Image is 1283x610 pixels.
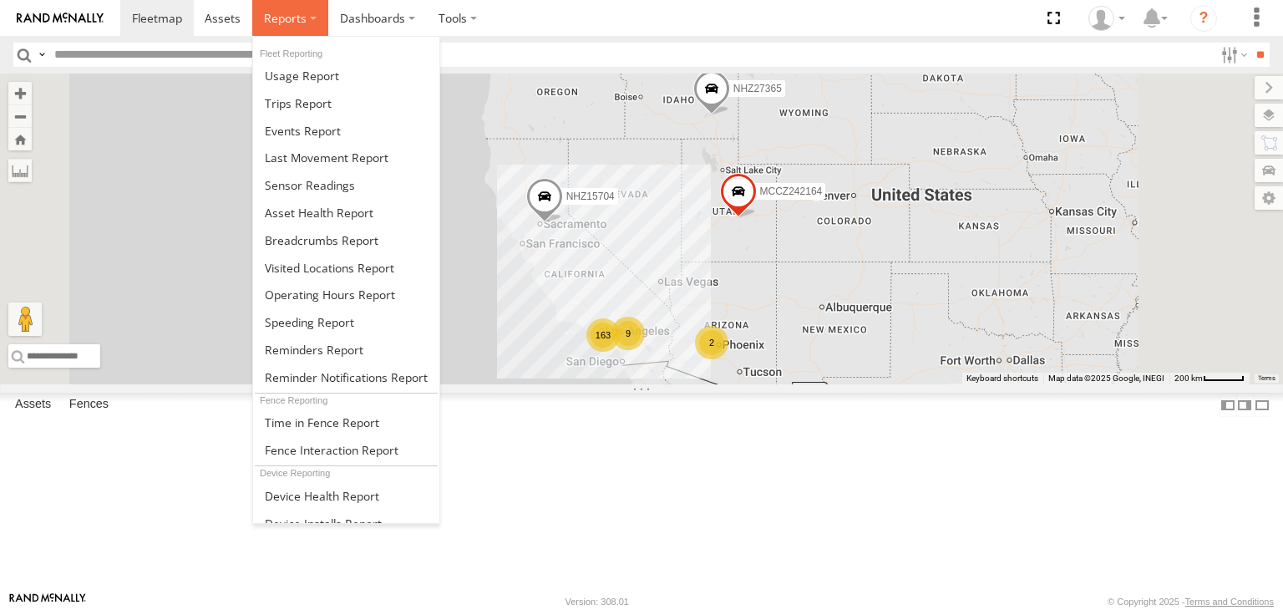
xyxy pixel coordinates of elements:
a: Device Installs Report [253,510,439,537]
a: Asset Operating Hours Report [253,281,439,308]
i: ? [1190,5,1217,32]
span: MCCZ242164 [760,186,823,197]
button: Zoom out [8,104,32,128]
a: Visited Locations Report [253,254,439,282]
label: Search Filter Options [1215,43,1250,67]
div: 9 [611,317,645,350]
a: Fence Interaction Report [253,436,439,464]
a: Fleet Speed Report [253,308,439,336]
div: © Copyright 2025 - [1108,597,1274,607]
a: Terms (opens in new tab) [1258,375,1275,382]
span: NHZ15704 [566,191,615,202]
button: Zoom in [8,82,32,104]
label: Hide Summary Table [1254,393,1270,417]
a: Terms and Conditions [1185,597,1274,607]
button: Drag Pegman onto the map to open Street View [8,302,42,336]
a: Asset Health Report [253,199,439,226]
a: Device Health Report [253,482,439,510]
img: rand-logo.svg [17,13,104,24]
div: 163 [586,318,620,352]
a: Last Movement Report [253,144,439,171]
button: Map Scale: 200 km per 46 pixels [1169,373,1250,384]
div: Zulema McIntosch [1083,6,1131,31]
a: Trips Report [253,89,439,117]
label: Search Query [35,43,48,67]
label: Assets [7,394,59,417]
a: Breadcrumbs Report [253,226,439,254]
label: Fences [61,394,117,417]
a: Full Events Report [253,117,439,145]
label: Dock Summary Table to the Right [1236,393,1253,417]
a: Visit our Website [9,593,86,610]
button: Zoom Home [8,128,32,150]
div: Version: 308.01 [565,597,629,607]
div: 2 [695,326,728,359]
label: Map Settings [1255,186,1283,210]
span: Map data ©2025 Google, INEGI [1048,374,1164,383]
a: Reminders Report [253,336,439,363]
a: Service Reminder Notifications Report [253,363,439,391]
a: Usage Report [253,62,439,89]
span: NHZ27365 [733,84,782,95]
a: Time in Fences Report [253,409,439,436]
button: Keyboard shortcuts [966,373,1038,384]
label: Dock Summary Table to the Left [1220,393,1236,417]
span: 200 km [1174,374,1203,383]
label: Measure [8,159,32,182]
a: Sensor Readings [253,171,439,199]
